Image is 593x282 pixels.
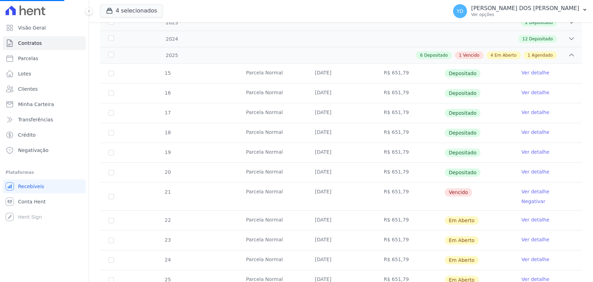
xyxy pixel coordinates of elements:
a: Parcelas [3,51,86,65]
td: Parcela Normal [238,211,306,230]
span: Minha Carteira [18,101,54,108]
span: Lotes [18,70,31,77]
td: R$ 651,79 [376,163,444,182]
span: Recebíveis [18,183,44,190]
span: Depositado [445,89,481,97]
a: Negativar [521,199,545,204]
input: default [108,237,114,243]
a: Ver detalhe [521,109,549,116]
span: 22 [164,217,171,223]
a: Ver detalhe [521,216,549,223]
p: [PERSON_NAME] DOS [PERSON_NAME] [471,5,579,12]
span: 1 [528,52,530,58]
span: Em Aberto [494,52,516,58]
input: Só é possível selecionar pagamentos em aberto [108,110,114,116]
span: 19 [164,150,171,155]
button: 4 selecionados [100,4,163,17]
span: Em Aberto [445,256,479,264]
span: 12 [522,36,528,42]
span: Parcelas [18,55,38,62]
span: Crédito [18,131,36,138]
td: Parcela Normal [238,183,306,210]
a: Recebíveis [3,179,86,193]
a: Lotes [3,67,86,81]
a: Contratos [3,36,86,50]
span: Depositado [445,109,481,117]
span: 15 [164,70,171,76]
input: default [108,257,114,263]
input: Só é possível selecionar pagamentos em aberto [108,90,114,96]
span: 4 [491,52,493,58]
span: 24 [164,257,171,263]
span: 1 [459,52,462,58]
td: [DATE] [306,163,375,182]
td: R$ 651,79 [376,250,444,270]
a: Visão Geral [3,21,86,35]
span: 18 [164,130,171,135]
div: Plataformas [6,168,83,177]
td: [DATE] [306,103,375,123]
a: Ver detalhe [521,148,549,155]
a: Transferências [3,113,86,127]
span: Depositado [529,36,553,42]
td: Parcela Normal [238,103,306,123]
td: R$ 651,79 [376,64,444,83]
a: Clientes [3,82,86,96]
td: Parcela Normal [238,143,306,162]
span: Visão Geral [18,24,46,31]
span: Vencido [463,52,479,58]
td: [DATE] [306,143,375,162]
td: Parcela Normal [238,163,306,182]
a: Ver detalhe [521,188,549,195]
span: Depositado [529,19,553,26]
span: Clientes [18,86,38,92]
span: Em Aberto [445,236,479,244]
span: Depositado [445,129,481,137]
td: [DATE] [306,250,375,270]
a: Conta Hent [3,195,86,209]
button: YD [PERSON_NAME] DOS [PERSON_NAME] Ver opções [447,1,593,21]
span: Transferências [18,116,53,123]
td: Parcela Normal [238,123,306,143]
a: Ver detalhe [521,69,549,76]
span: 23 [164,237,171,243]
td: [DATE] [306,64,375,83]
td: Parcela Normal [238,250,306,270]
span: Depositado [445,148,481,157]
td: R$ 651,79 [376,143,444,162]
span: Contratos [18,40,42,47]
span: Agendado [532,52,553,58]
input: Só é possível selecionar pagamentos em aberto [108,170,114,175]
a: Minha Carteira [3,97,86,111]
a: Ver detalhe [521,89,549,96]
input: Só é possível selecionar pagamentos em aberto [108,150,114,155]
span: YD [456,9,463,14]
td: R$ 651,79 [376,83,444,103]
td: R$ 651,79 [376,183,444,210]
span: 21 [164,189,171,195]
span: Em Aberto [445,216,479,225]
span: Depositado [445,168,481,177]
span: 2 [525,19,528,26]
td: Parcela Normal [238,83,306,103]
span: 16 [164,90,171,96]
p: Ver opções [471,12,579,17]
a: Negativação [3,143,86,157]
a: Ver detalhe [521,236,549,243]
td: R$ 651,79 [376,211,444,230]
a: Crédito [3,128,86,142]
input: default [108,194,114,199]
span: 20 [164,169,171,175]
td: [DATE] [306,211,375,230]
td: R$ 651,79 [376,231,444,250]
span: 6 [420,52,423,58]
td: R$ 651,79 [376,103,444,123]
td: [DATE] [306,83,375,103]
td: [DATE] [306,123,375,143]
td: [DATE] [306,231,375,250]
span: Conta Hent [18,198,46,205]
span: Depositado [424,52,448,58]
td: R$ 651,79 [376,123,444,143]
span: Vencido [445,188,472,196]
a: Ver detalhe [521,168,549,175]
